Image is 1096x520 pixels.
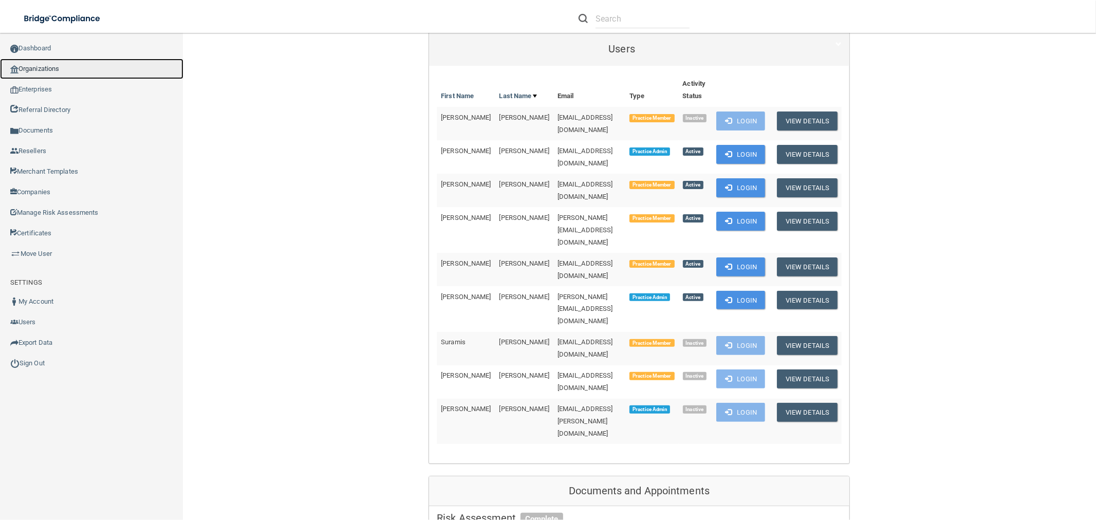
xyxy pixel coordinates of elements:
[10,359,20,368] img: ic_power_dark.7ecde6b1.png
[10,147,18,155] img: ic_reseller.de258add.png
[10,45,18,53] img: ic_dashboard_dark.d01f4a41.png
[716,178,765,197] button: Login
[10,127,18,135] img: icon-documents.8dae5593.png
[683,405,707,414] span: Inactive
[499,259,549,267] span: [PERSON_NAME]
[716,291,765,310] button: Login
[558,405,613,437] span: [EMAIL_ADDRESS][PERSON_NAME][DOMAIN_NAME]
[558,214,613,246] span: [PERSON_NAME][EMAIL_ADDRESS][DOMAIN_NAME]
[716,403,765,422] button: Login
[683,339,707,347] span: Inactive
[629,114,674,122] span: Practice Member
[777,212,838,231] button: View Details
[441,338,466,346] span: Suramis
[10,298,18,306] img: ic_user_dark.df1a06c3.png
[499,214,549,221] span: [PERSON_NAME]
[683,372,707,380] span: Inactive
[716,336,765,355] button: Login
[499,114,549,121] span: [PERSON_NAME]
[683,293,703,302] span: Active
[10,249,21,259] img: briefcase.64adab9b.png
[499,180,549,188] span: [PERSON_NAME]
[629,147,670,156] span: Practice Admin
[558,338,613,358] span: [EMAIL_ADDRESS][DOMAIN_NAME]
[10,339,18,347] img: icon-export.b9366987.png
[558,372,613,392] span: [EMAIL_ADDRESS][DOMAIN_NAME]
[499,372,549,379] span: [PERSON_NAME]
[579,14,588,23] img: ic-search.3b580494.png
[716,112,765,131] button: Login
[558,259,613,280] span: [EMAIL_ADDRESS][DOMAIN_NAME]
[716,257,765,276] button: Login
[629,181,674,189] span: Practice Member
[441,259,491,267] span: [PERSON_NAME]
[629,260,674,268] span: Practice Member
[777,369,838,388] button: View Details
[679,73,713,107] th: Activity Status
[558,147,613,167] span: [EMAIL_ADDRESS][DOMAIN_NAME]
[15,8,110,29] img: bridge_compliance_login_screen.278c3ca4.svg
[10,276,42,289] label: SETTINGS
[558,114,613,134] span: [EMAIL_ADDRESS][DOMAIN_NAME]
[629,214,674,222] span: Practice Member
[777,178,838,197] button: View Details
[777,291,838,310] button: View Details
[429,476,849,506] div: Documents and Appointments
[683,181,703,189] span: Active
[10,318,18,326] img: icon-users.e205127d.png
[499,338,549,346] span: [PERSON_NAME]
[553,73,625,107] th: Email
[629,293,670,302] span: Practice Admin
[10,86,18,94] img: enterprise.0d942306.png
[558,293,613,325] span: [PERSON_NAME][EMAIL_ADDRESS][DOMAIN_NAME]
[777,336,838,355] button: View Details
[629,372,674,380] span: Practice Member
[441,293,491,301] span: [PERSON_NAME]
[716,145,765,164] button: Login
[437,43,807,54] h5: Users
[441,372,491,379] span: [PERSON_NAME]
[499,147,549,155] span: [PERSON_NAME]
[683,260,703,268] span: Active
[777,112,838,131] button: View Details
[441,180,491,188] span: [PERSON_NAME]
[777,257,838,276] button: View Details
[629,339,674,347] span: Practice Member
[683,147,703,156] span: Active
[683,114,707,122] span: Inactive
[437,38,842,61] a: Users
[499,90,537,102] a: Last Name
[441,114,491,121] span: [PERSON_NAME]
[716,369,765,388] button: Login
[10,65,18,73] img: organization-icon.f8decf85.png
[777,403,838,422] button: View Details
[625,73,678,107] th: Type
[558,180,613,200] span: [EMAIL_ADDRESS][DOMAIN_NAME]
[441,90,474,102] a: First Name
[777,145,838,164] button: View Details
[441,147,491,155] span: [PERSON_NAME]
[499,405,549,413] span: [PERSON_NAME]
[441,214,491,221] span: [PERSON_NAME]
[596,9,690,28] input: Search
[683,214,703,222] span: Active
[629,405,670,414] span: Practice Admin
[499,293,549,301] span: [PERSON_NAME]
[716,212,765,231] button: Login
[441,405,491,413] span: [PERSON_NAME]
